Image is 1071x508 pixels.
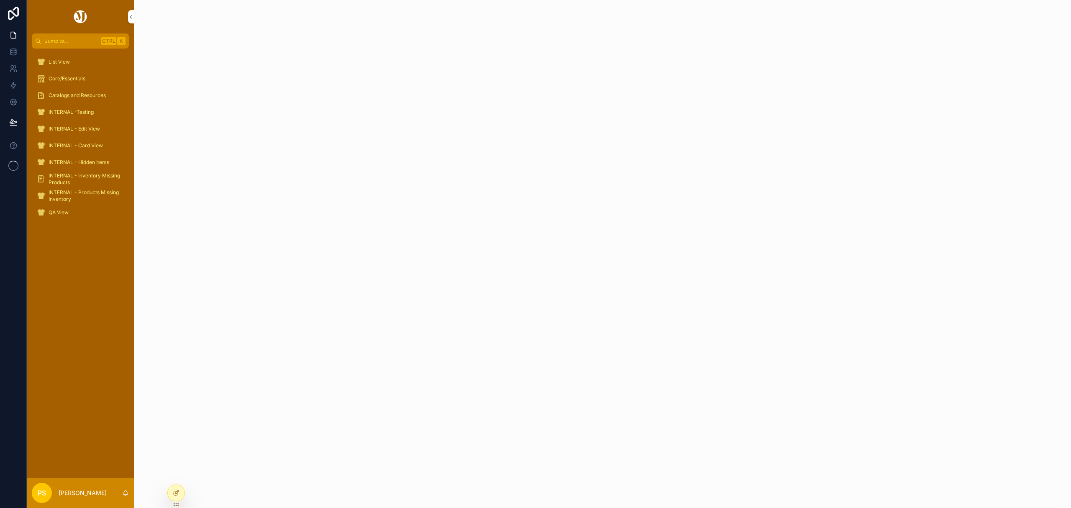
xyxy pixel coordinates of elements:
[32,33,129,49] button: Jump to...CtrlK
[49,159,109,166] span: INTERNAL - Hidden Items
[32,205,129,220] a: QA View
[49,209,69,216] span: QA View
[59,489,107,497] p: [PERSON_NAME]
[32,138,129,153] a: INTERNAL - Card View
[72,10,88,23] img: App logo
[32,54,129,69] a: List View
[32,172,129,187] a: INTERNAL - Inventory Missing Products
[49,109,94,115] span: INTERNAL -Testing
[49,172,120,186] span: INTERNAL - Inventory Missing Products
[49,142,103,149] span: INTERNAL - Card View
[32,188,129,203] a: INTERNAL - Products Missing Inventory
[32,105,129,120] a: INTERNAL -Testing
[49,126,100,132] span: INTERNAL - Edit View
[38,488,46,498] span: PS
[49,189,120,203] span: INTERNAL - Products Missing Inventory
[49,92,106,99] span: Catalogs and Resources
[49,59,70,65] span: List View
[49,75,85,82] span: Core/Essentials
[32,88,129,103] a: Catalogs and Resources
[27,49,134,231] div: scrollable content
[118,38,125,44] span: K
[32,121,129,136] a: INTERNAL - Edit View
[101,37,116,45] span: Ctrl
[45,38,98,44] span: Jump to...
[32,71,129,86] a: Core/Essentials
[32,155,129,170] a: INTERNAL - Hidden Items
